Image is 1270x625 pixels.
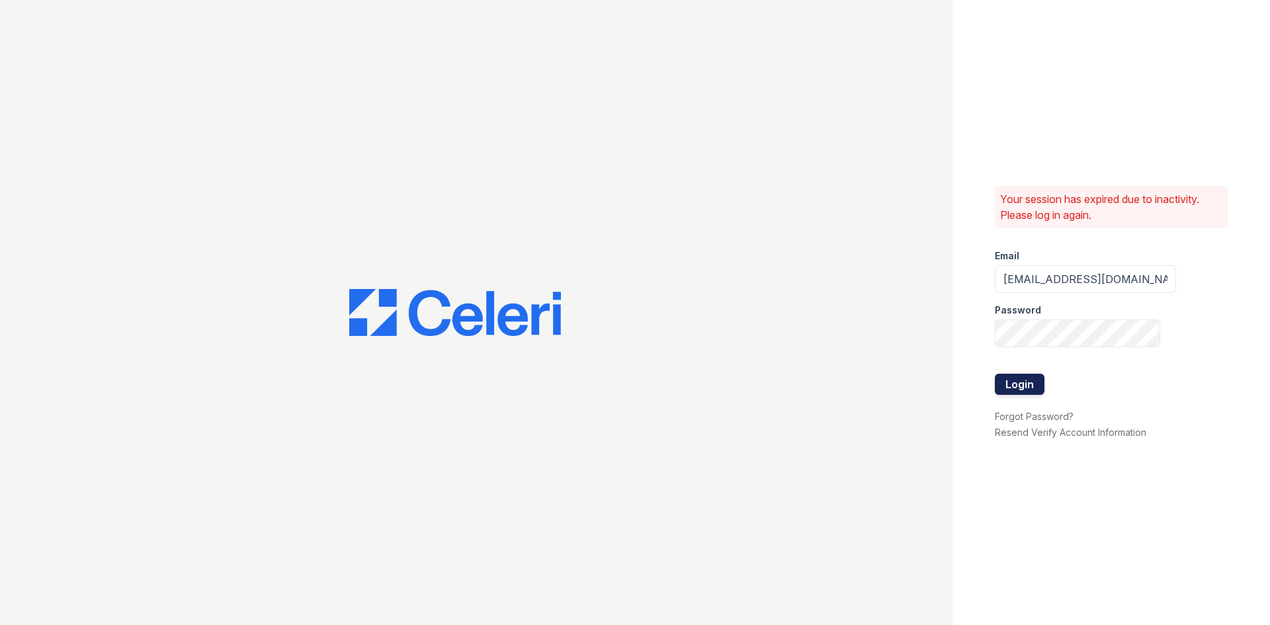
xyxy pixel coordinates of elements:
[995,374,1044,395] button: Login
[1000,191,1222,223] p: Your session has expired due to inactivity. Please log in again.
[995,427,1146,438] a: Resend Verify Account Information
[995,249,1019,263] label: Email
[995,304,1041,317] label: Password
[349,289,561,337] img: CE_Logo_Blue-a8612792a0a2168367f1c8372b55b34899dd931a85d93a1a3d3e32e68fde9ad4.png
[995,411,1074,422] a: Forgot Password?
